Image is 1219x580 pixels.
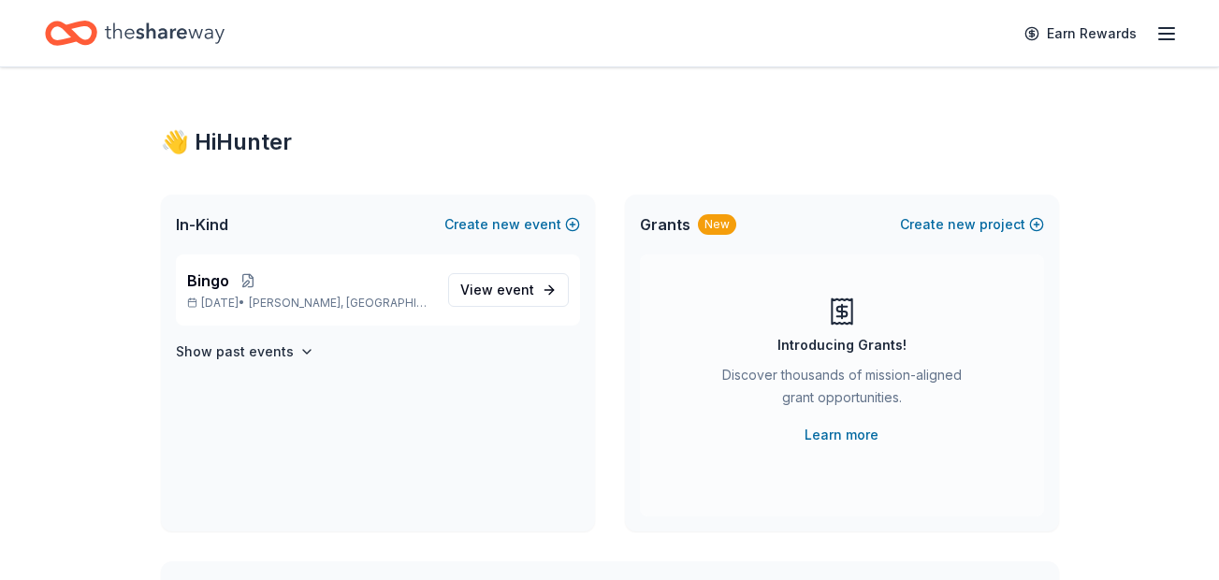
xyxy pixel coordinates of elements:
[497,282,534,297] span: event
[698,214,736,235] div: New
[460,279,534,301] span: View
[777,334,907,356] div: Introducing Grants!
[249,296,432,311] span: [PERSON_NAME], [GEOGRAPHIC_DATA]
[715,364,969,416] div: Discover thousands of mission-aligned grant opportunities.
[900,213,1044,236] button: Createnewproject
[176,341,294,363] h4: Show past events
[948,213,976,236] span: new
[176,213,228,236] span: In-Kind
[45,11,225,55] a: Home
[640,213,690,236] span: Grants
[492,213,520,236] span: new
[444,213,580,236] button: Createnewevent
[1013,17,1148,51] a: Earn Rewards
[805,424,878,446] a: Learn more
[448,273,569,307] a: View event
[161,127,1059,157] div: 👋 Hi Hunter
[187,269,229,292] span: Bingo
[176,341,314,363] button: Show past events
[187,296,433,311] p: [DATE] •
